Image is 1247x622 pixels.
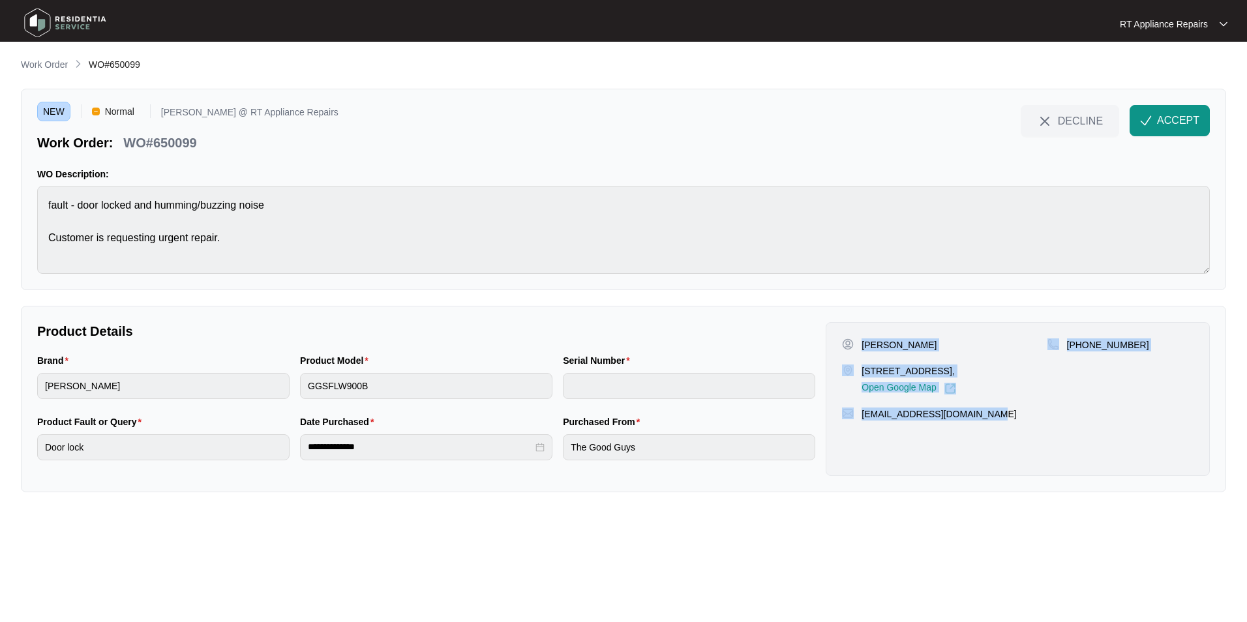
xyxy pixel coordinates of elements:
img: check-Icon [1140,115,1152,126]
p: [STREET_ADDRESS], [862,364,955,378]
img: close-Icon [1037,113,1053,129]
p: WO#650099 [123,134,196,152]
a: Work Order [18,58,70,72]
span: Normal [100,102,140,121]
img: Link-External [944,383,956,394]
textarea: fault - door locked and humming/buzzing noise Customer is requesting urgent repair. [37,186,1210,274]
button: check-IconACCEPT [1130,105,1210,136]
p: Product Details [37,322,815,340]
img: dropdown arrow [1220,21,1227,27]
input: Brand [37,373,290,399]
p: Work Order [21,58,68,71]
span: WO#650099 [89,59,140,70]
p: [EMAIL_ADDRESS][DOMAIN_NAME] [862,407,1016,421]
p: [PERSON_NAME] [862,338,937,351]
label: Serial Number [563,354,635,367]
input: Product Model [300,373,552,399]
img: map-pin [842,407,854,419]
p: [PERSON_NAME] @ RT Appliance Repairs [161,108,338,121]
input: Product Fault or Query [37,434,290,460]
img: residentia service logo [20,3,111,42]
span: DECLINE [1058,113,1103,128]
p: WO Description: [37,168,1210,181]
img: user-pin [842,338,854,350]
img: chevron-right [73,59,83,69]
label: Product Fault or Query [37,415,147,428]
p: Work Order: [37,134,113,152]
label: Date Purchased [300,415,379,428]
img: map-pin [842,364,854,376]
span: NEW [37,102,70,121]
label: Product Model [300,354,374,367]
label: Brand [37,354,74,367]
img: map-pin [1047,338,1059,350]
label: Purchased From [563,415,645,428]
span: ACCEPT [1157,113,1199,128]
p: RT Appliance Repairs [1120,18,1208,31]
a: Open Google Map [862,383,955,394]
button: close-IconDECLINE [1021,105,1119,136]
input: Date Purchased [308,440,533,454]
img: Vercel Logo [92,108,100,115]
input: Serial Number [563,373,815,399]
p: [PHONE_NUMBER] [1067,338,1149,351]
input: Purchased From [563,434,815,460]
